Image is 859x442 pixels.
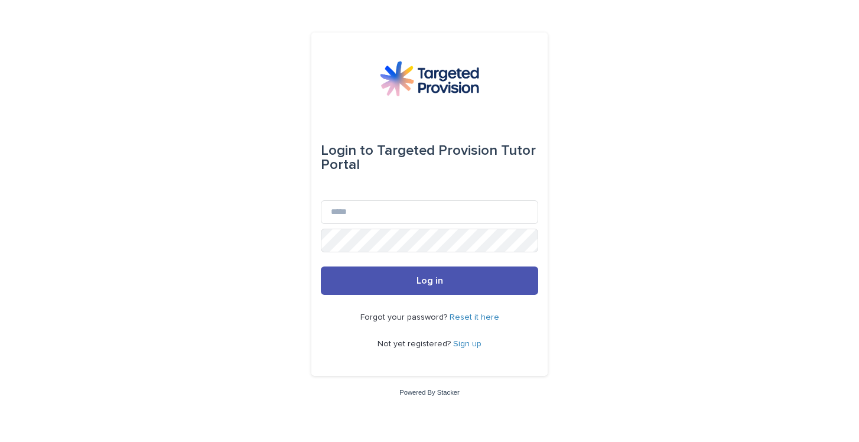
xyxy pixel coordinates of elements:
[321,134,538,181] div: Targeted Provision Tutor Portal
[378,340,453,348] span: Not yet registered?
[450,313,499,321] a: Reset it here
[321,144,373,158] span: Login to
[360,313,450,321] span: Forgot your password?
[453,340,481,348] a: Sign up
[399,389,459,396] a: Powered By Stacker
[321,266,538,295] button: Log in
[380,61,479,96] img: M5nRWzHhSzIhMunXDL62
[417,276,443,285] span: Log in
